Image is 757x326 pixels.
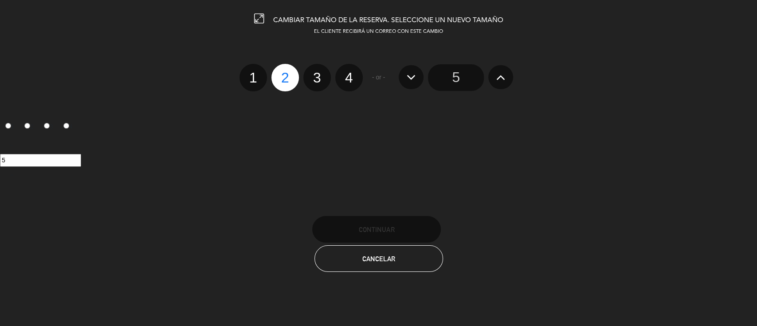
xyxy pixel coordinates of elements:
[359,226,394,233] span: Continuar
[239,64,267,91] label: 1
[362,255,395,263] span: Cancelar
[58,119,78,134] label: 4
[335,64,363,91] label: 4
[314,245,443,272] button: Cancelar
[273,17,503,24] span: CAMBIAR TAMAÑO DE LA RESERVA. SELECCIONE UN NUEVO TAMAÑO
[314,29,443,34] span: EL CLIENTE RECIBIRÁ UN CORREO CON ESTE CAMBIO
[5,123,11,129] input: 1
[63,123,69,129] input: 4
[372,72,385,82] span: - or -
[39,119,59,134] label: 3
[312,216,441,243] button: Continuar
[20,119,39,134] label: 2
[303,64,331,91] label: 3
[24,123,30,129] input: 2
[44,123,50,129] input: 3
[271,64,299,91] label: 2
